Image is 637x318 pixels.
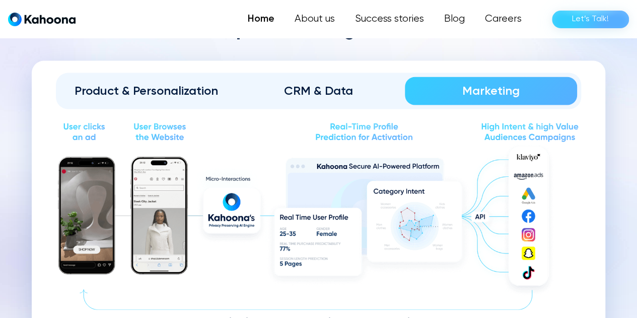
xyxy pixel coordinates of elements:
[552,11,629,28] a: Let’s Talk!
[238,9,285,29] a: Home
[434,9,475,29] a: Blog
[74,83,218,99] div: Product & Personalization
[285,9,345,29] a: About us
[345,9,434,29] a: Success stories
[419,83,563,99] div: Marketing
[475,9,532,29] a: Careers
[246,83,390,99] div: CRM & Data
[8,12,76,27] a: home
[572,11,609,27] div: Let’s Talk!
